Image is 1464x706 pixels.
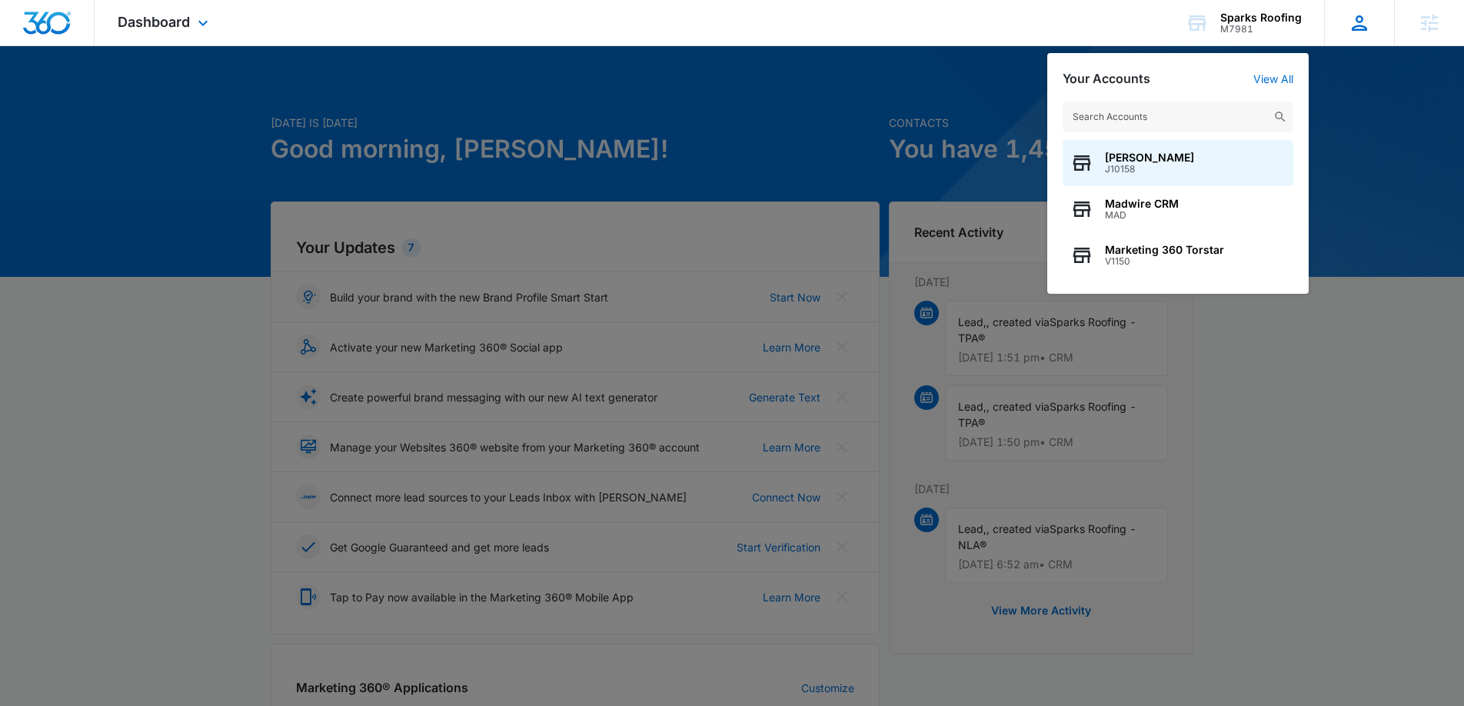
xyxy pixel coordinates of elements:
div: account name [1220,12,1302,24]
span: J10158 [1105,164,1194,175]
a: View All [1253,72,1293,85]
span: Marketing 360 Torstar [1105,244,1224,256]
button: [PERSON_NAME]J10158 [1063,140,1293,186]
span: V1150 [1105,256,1224,267]
div: account id [1220,24,1302,35]
input: Search Accounts [1063,102,1293,132]
h2: Your Accounts [1063,72,1150,86]
span: MAD [1105,210,1179,221]
span: [PERSON_NAME] [1105,152,1194,164]
button: Madwire CRMMAD [1063,186,1293,232]
span: Dashboard [118,14,190,30]
span: Madwire CRM [1105,198,1179,210]
button: Marketing 360 TorstarV1150 [1063,232,1293,278]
